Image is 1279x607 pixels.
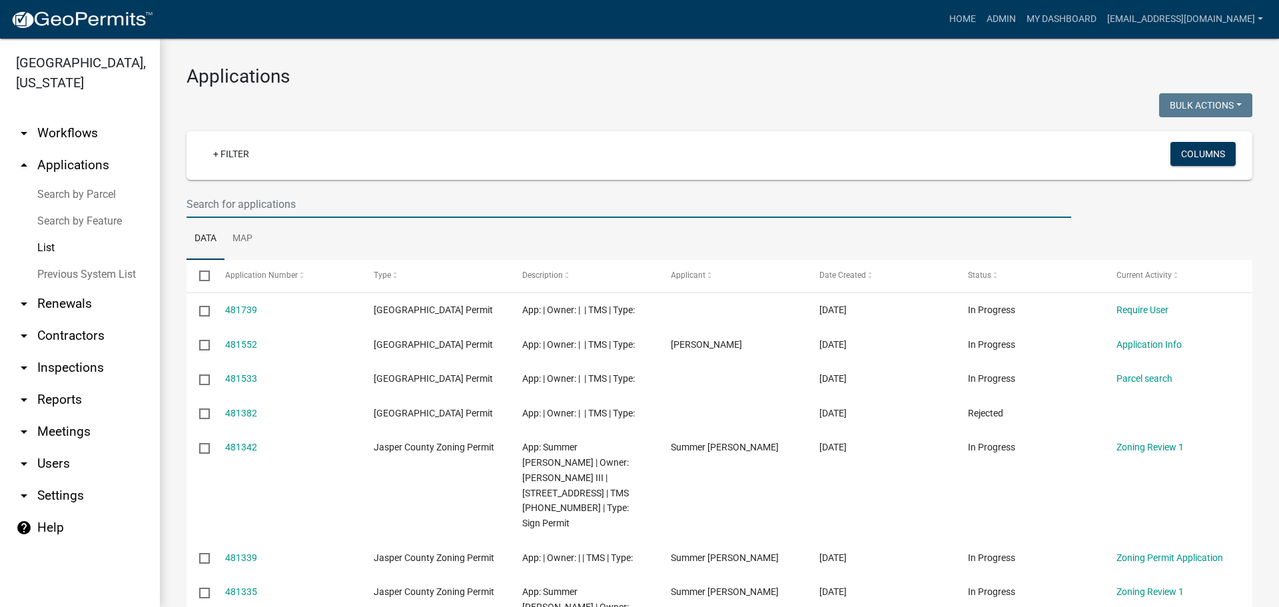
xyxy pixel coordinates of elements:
[225,442,257,452] a: 481342
[968,373,1015,384] span: In Progress
[16,125,32,141] i: arrow_drop_down
[16,424,32,440] i: arrow_drop_down
[1116,586,1184,597] a: Zoning Review 1
[374,552,494,563] span: Jasper County Zoning Permit
[671,552,779,563] span: Summer Trull
[510,260,658,292] datatable-header-cell: Description
[671,442,779,452] span: Summer Trull
[968,304,1015,315] span: In Progress
[16,328,32,344] i: arrow_drop_down
[819,408,847,418] span: 09/19/2025
[1116,271,1172,280] span: Current Activity
[16,456,32,472] i: arrow_drop_down
[1021,7,1102,32] a: My Dashboard
[374,408,493,418] span: Jasper County Building Permit
[968,408,1003,418] span: Rejected
[671,271,705,280] span: Applicant
[522,373,635,384] span: App: | Owner: | | TMS | Type:
[819,339,847,350] span: 09/20/2025
[225,408,257,418] a: 481382
[224,218,260,261] a: Map
[819,552,847,563] span: 09/19/2025
[374,373,493,384] span: Jasper County Building Permit
[225,373,257,384] a: 481533
[968,586,1015,597] span: In Progress
[522,552,633,563] span: App: | Owner: | | TMS | Type:
[374,304,493,315] span: Jasper County Building Permit
[1102,7,1268,32] a: [EMAIL_ADDRESS][DOMAIN_NAME]
[1116,304,1168,315] a: Require User
[819,373,847,384] span: 09/20/2025
[360,260,509,292] datatable-header-cell: Type
[16,157,32,173] i: arrow_drop_up
[968,552,1015,563] span: In Progress
[212,260,360,292] datatable-header-cell: Application Number
[374,271,391,280] span: Type
[1116,339,1182,350] a: Application Info
[225,271,298,280] span: Application Number
[671,339,742,350] span: Jonathan Pfohl
[522,304,635,315] span: App: | Owner: | | TMS | Type:
[522,442,629,528] span: App: Summer Trull | Owner: WELCH O C III | 4920 INDEPENDENCE BLVD | TMS 067-00-02-005 | Type: Sig...
[955,260,1104,292] datatable-header-cell: Status
[671,586,779,597] span: Summer Trull
[944,7,981,32] a: Home
[968,442,1015,452] span: In Progress
[819,304,847,315] span: 09/21/2025
[374,339,493,350] span: Jasper County Building Permit
[16,520,32,536] i: help
[819,586,847,597] span: 09/19/2025
[522,271,563,280] span: Description
[968,339,1015,350] span: In Progress
[1116,442,1184,452] a: Zoning Review 1
[16,488,32,504] i: arrow_drop_down
[1116,552,1223,563] a: Zoning Permit Application
[225,552,257,563] a: 481339
[1170,142,1236,166] button: Columns
[1104,260,1252,292] datatable-header-cell: Current Activity
[16,360,32,376] i: arrow_drop_down
[819,442,847,452] span: 09/19/2025
[1116,373,1172,384] a: Parcel search
[968,271,991,280] span: Status
[16,296,32,312] i: arrow_drop_down
[658,260,807,292] datatable-header-cell: Applicant
[187,218,224,261] a: Data
[187,260,212,292] datatable-header-cell: Select
[203,142,260,166] a: + Filter
[374,586,494,597] span: Jasper County Zoning Permit
[16,392,32,408] i: arrow_drop_down
[187,191,1071,218] input: Search for applications
[187,65,1252,88] h3: Applications
[807,260,955,292] datatable-header-cell: Date Created
[819,271,866,280] span: Date Created
[225,586,257,597] a: 481335
[522,339,635,350] span: App: | Owner: | | TMS | Type:
[374,442,494,452] span: Jasper County Zoning Permit
[225,339,257,350] a: 481552
[225,304,257,315] a: 481739
[981,7,1021,32] a: Admin
[522,408,635,418] span: App: | Owner: | | TMS | Type:
[1159,93,1252,117] button: Bulk Actions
